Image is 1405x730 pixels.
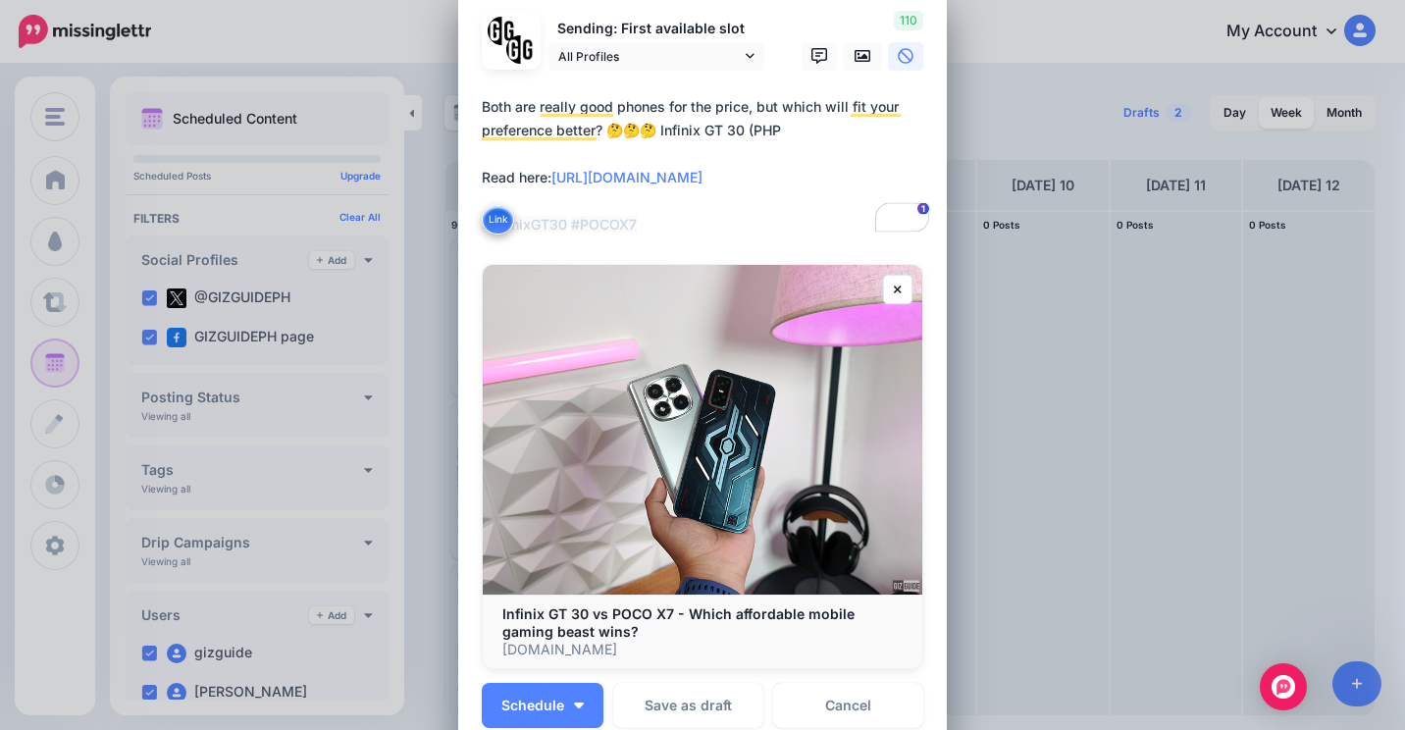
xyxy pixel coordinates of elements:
[548,18,764,40] p: Sending: First available slot
[894,11,923,30] span: 110
[482,95,933,236] textarea: To enrich screen reader interactions, please activate Accessibility in Grammarly extension settings
[502,641,903,658] p: [DOMAIN_NAME]
[502,605,855,640] b: Infinix GT 30 vs POCO X7 - Which affordable mobile gaming beast wins?
[482,205,514,235] button: Link
[506,35,535,64] img: JT5sWCfR-79925.png
[558,46,741,67] span: All Profiles
[574,703,584,708] img: arrow-down-white.png
[613,683,763,728] button: Save as draft
[501,699,564,712] span: Schedule
[482,95,933,236] div: Both are really good phones for the price, but which will fit your preference better? 🤔🤔🤔 Infinix...
[488,17,516,45] img: 353459792_649996473822713_4483302954317148903_n-bsa138318.png
[482,683,603,728] button: Schedule
[1260,663,1307,710] div: Open Intercom Messenger
[548,42,764,71] a: All Profiles
[773,683,923,728] a: Cancel
[483,265,922,595] img: Infinix GT 30 vs POCO X7 - Which affordable mobile gaming beast wins?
